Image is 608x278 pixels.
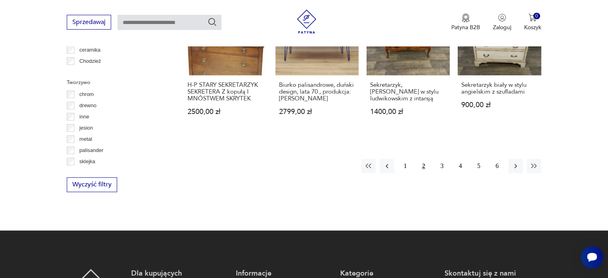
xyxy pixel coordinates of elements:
a: Sprzedawaj [67,20,111,26]
p: chrom [80,90,94,99]
p: 1400,00 zł [370,108,446,115]
button: Wyczyść filtry [67,177,117,192]
p: Koszyk [524,24,541,31]
p: Ćmielów [80,68,100,77]
h3: Biurko palisandrowe, duński design, lata 70., produkcja: [PERSON_NAME] [279,82,355,102]
p: 900,00 zł [461,102,537,108]
button: 4 [453,159,468,173]
img: Ikonka użytkownika [498,14,506,22]
p: Tworzywo [67,78,165,87]
button: Zaloguj [493,14,511,31]
img: Ikona koszyka [528,14,536,22]
p: ceramika [80,46,101,54]
h3: Sekretarzyk biały w stylu angielskim z szufladami [461,82,537,95]
p: palisander [80,146,104,155]
img: Ikona medalu [462,14,470,22]
button: 0Koszyk [524,14,541,31]
button: 6 [490,159,504,173]
p: metal [80,135,92,144]
p: szkło [80,168,92,177]
button: Szukaj [207,17,217,27]
div: 0 [533,13,540,20]
button: Patyna B2B [451,14,480,31]
button: 3 [435,159,449,173]
button: 5 [472,159,486,173]
p: Patyna B2B [451,24,480,31]
h3: Sekretarzyk, [PERSON_NAME] w stylu ludwikowskim z intarsją [370,82,446,102]
a: Ikona medaluPatyna B2B [451,14,480,31]
p: 2799,00 zł [279,108,355,115]
p: Chodzież [80,57,101,66]
p: Zaloguj [493,24,511,31]
p: sklejka [80,157,96,166]
p: 2500,00 zł [187,108,263,115]
p: jesion [80,124,93,132]
button: 2 [417,159,431,173]
p: inne [80,112,90,121]
button: Sprzedawaj [67,15,111,30]
img: Patyna - sklep z meblami i dekoracjami vintage [295,10,319,34]
p: drewno [80,101,97,110]
iframe: Smartsupp widget button [581,246,603,268]
button: 1 [398,159,413,173]
h3: H-P STARY SEKRETARZYK SEKRETERA Z kopułą I MNÓSTWEM SKRYTEK [187,82,263,102]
